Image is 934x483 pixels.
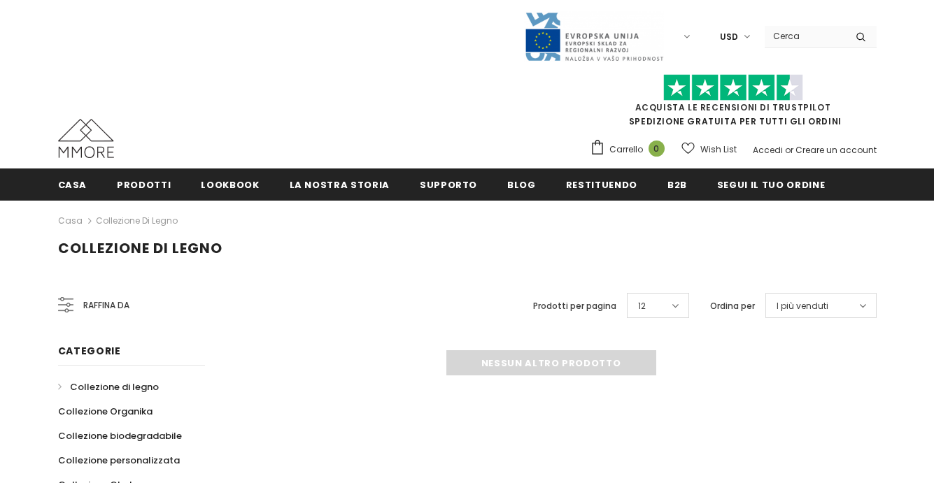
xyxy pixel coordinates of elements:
label: Ordina per [710,299,755,313]
a: Accedi [753,144,783,156]
span: Segui il tuo ordine [717,178,825,192]
span: 0 [649,140,665,157]
a: Javni Razpis [524,30,664,42]
img: Fidati di Pilot Stars [663,74,803,101]
span: La nostra storia [290,178,390,192]
a: Acquista le recensioni di TrustPilot [635,101,831,113]
span: Prodotti [117,178,171,192]
a: Collezione biodegradabile [58,424,182,448]
input: Search Site [765,26,845,46]
label: Prodotti per pagina [533,299,616,313]
span: 12 [638,299,646,313]
a: Prodotti [117,168,171,200]
a: Collezione personalizzata [58,448,180,473]
span: supporto [420,178,477,192]
a: Creare un account [795,144,877,156]
span: Lookbook [201,178,259,192]
a: Segui il tuo ordine [717,168,825,200]
span: Wish List [700,143,737,157]
span: Categorie [58,344,121,358]
span: Collezione personalizzata [58,454,180,467]
a: Wish List [681,137,737,161]
a: Collezione Organika [58,399,153,424]
a: Lookbook [201,168,259,200]
span: or [785,144,793,156]
img: Casi MMORE [58,119,114,158]
a: La nostra storia [290,168,390,200]
span: Collezione di legno [58,238,222,258]
a: B2B [667,168,687,200]
a: Casa [58,212,83,229]
span: Collezione di legno [70,380,159,394]
span: SPEDIZIONE GRATUITA PER TUTTI GLI ORDINI [590,80,877,127]
img: Javni Razpis [524,11,664,62]
a: Collezione di legno [96,215,178,226]
a: Carrello 0 [590,139,672,160]
span: Raffina da [83,298,129,313]
span: Casa [58,178,87,192]
span: Collezione Organika [58,405,153,418]
a: Restituendo [566,168,637,200]
span: I più venduti [777,299,828,313]
span: Collezione biodegradabile [58,429,182,442]
a: Blog [507,168,536,200]
a: Collezione di legno [58,375,159,399]
span: Restituendo [566,178,637,192]
a: supporto [420,168,477,200]
span: Blog [507,178,536,192]
span: USD [720,30,738,44]
span: B2B [667,178,687,192]
span: Carrello [609,143,643,157]
a: Casa [58,168,87,200]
